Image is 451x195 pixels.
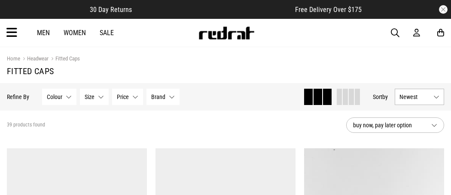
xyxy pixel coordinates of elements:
span: Size [85,93,94,100]
a: Home [7,55,20,62]
button: Size [80,89,109,105]
button: Brand [146,89,180,105]
button: Colour [42,89,76,105]
button: buy now, pay later option [346,117,444,133]
a: Fitted Caps [49,55,80,63]
a: Men [37,29,50,37]
iframe: Customer reviews powered by Trustpilot [149,5,278,14]
span: Newest [399,93,430,100]
span: Price [117,93,129,100]
img: Redrat logo [198,27,255,39]
button: Sortby [373,92,388,102]
span: Colour [47,93,62,100]
a: Sale [100,29,114,37]
span: 39 products found [7,122,45,129]
button: Newest [395,89,444,105]
p: Refine By [7,93,29,100]
a: Headwear [20,55,49,63]
a: Women [64,29,86,37]
button: Price [112,89,143,105]
span: by [382,93,388,100]
h1: Fitted Caps [7,66,444,76]
span: Free Delivery Over $175 [295,6,362,14]
span: 30 Day Returns [90,6,132,14]
span: buy now, pay later option [353,120,424,130]
span: Brand [151,93,165,100]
